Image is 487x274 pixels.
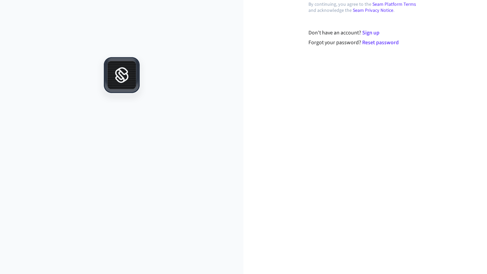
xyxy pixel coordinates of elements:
[308,1,422,13] p: By continuing, you agree to the and acknowledge the .
[353,7,393,14] a: Seam Privacy Notice
[362,29,379,36] a: Sign up
[362,39,399,46] a: Reset password
[308,38,422,47] div: Forgot your password?
[372,1,416,8] a: Seam Platform Terms
[308,29,422,37] div: Don't have an account?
